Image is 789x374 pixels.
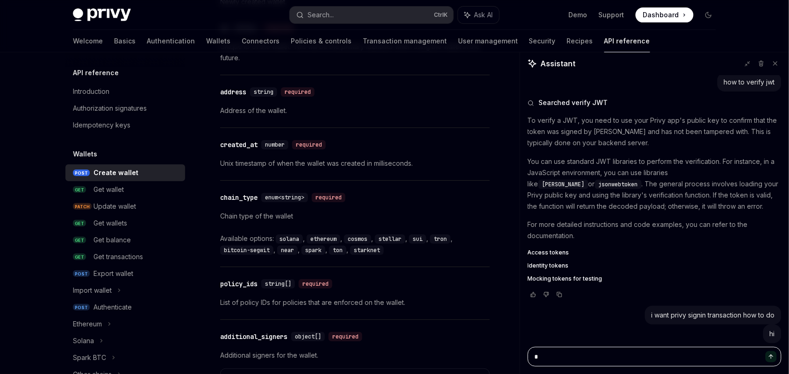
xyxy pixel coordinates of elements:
button: Send message [766,351,777,362]
a: API reference [604,30,650,52]
a: Wallets [206,30,230,52]
span: POST [73,169,90,176]
div: required [281,87,315,97]
div: , [276,233,307,244]
div: , [220,244,277,255]
p: You can use standard JWT libraries to perform the verification. For instance, in a JavaScript env... [528,156,782,212]
span: jsonwebtoken [599,181,638,188]
div: hi [770,329,775,339]
div: chain_type [220,193,258,202]
div: Authenticate [93,302,132,313]
button: Ask AI [458,7,499,23]
p: For more detailed instructions and code examples, you can refer to the documentation. [528,219,782,241]
a: Authorization signatures [65,100,185,117]
p: Unix timestamp of when the wallet was created in milliseconds. [220,158,490,169]
div: required [299,279,332,289]
code: ethereum [307,234,340,244]
a: POSTCreate wallet [65,164,185,181]
p: Chain type of the wallet [220,211,490,222]
div: Search... [308,9,334,21]
button: Searched verify JWT [528,98,782,107]
span: number [265,141,285,148]
p: List of policy IDs for policies that are enforced on the wallet. [220,297,490,308]
span: POST [73,304,90,311]
a: Mocking tokens for testing [528,275,782,282]
div: address [220,87,246,97]
div: Update wallet [93,201,136,212]
span: enum<string> [265,194,304,201]
div: i want privy signin transaction how to do [652,310,775,320]
span: Identity tokens [528,262,569,269]
span: GET [73,220,86,227]
code: ton [329,246,346,255]
div: Import wallet [73,285,112,296]
a: Idempotency keys [65,117,185,134]
a: Transaction management [363,30,447,52]
span: string[] [265,280,291,288]
a: GETGet transactions [65,248,185,265]
div: Available options: [220,233,490,255]
a: GETGet wallets [65,215,185,232]
div: , [307,233,344,244]
a: Dashboard [636,7,694,22]
span: GET [73,186,86,193]
span: Dashboard [643,10,679,20]
div: Idempotency keys [73,120,130,131]
span: Assistant [541,58,576,69]
span: GET [73,254,86,261]
p: To verify a JWT, you need to use your Privy app's public key to confirm that the token was signed... [528,115,782,148]
div: Introduction [73,86,109,97]
p: Additional signers for the wallet. [220,350,490,361]
h5: Wallets [73,148,97,160]
span: PATCH [73,203,92,210]
span: [PERSON_NAME] [542,181,585,188]
button: Toggle dark mode [701,7,716,22]
code: starknet [350,246,384,255]
code: solana [276,234,303,244]
div: how to verify jwt [724,78,775,87]
div: required [292,140,326,149]
a: Security [529,30,556,52]
button: Search...CtrlK [290,7,453,23]
span: Ask AI [474,10,493,20]
div: Authorization signatures [73,103,147,114]
a: POSTExport wallet [65,265,185,282]
div: Export wallet [93,268,133,279]
div: , [277,244,301,255]
a: Connectors [242,30,280,52]
a: Recipes [567,30,593,52]
div: created_at [220,140,258,149]
span: POST [73,270,90,277]
p: Address of the wallet. [220,105,490,116]
div: Spark BTC [73,352,106,363]
div: Get wallet [93,184,124,195]
div: additional_signers [220,332,287,341]
code: bitcoin-segwit [220,246,273,255]
a: Access tokens [528,249,782,256]
p: Unique ID of the wallet. This will be the primary identifier when using the wallet in the future. [220,41,490,64]
a: POSTAuthenticate [65,299,185,316]
code: cosmos [344,234,371,244]
a: GETGet wallet [65,181,185,198]
span: string [254,88,273,96]
div: Ethereum [73,318,102,330]
div: , [409,233,430,244]
div: , [375,233,409,244]
span: Mocking tokens for testing [528,275,603,282]
code: tron [430,234,451,244]
a: GETGet balance [65,232,185,248]
code: sui [409,234,426,244]
code: stellar [375,234,405,244]
div: required [329,332,362,341]
a: Introduction [65,83,185,100]
a: PATCHUpdate wallet [65,198,185,215]
span: GET [73,237,86,244]
a: Welcome [73,30,103,52]
a: Identity tokens [528,262,782,269]
a: Authentication [147,30,195,52]
div: Solana [73,335,94,346]
div: , [344,233,375,244]
a: Demo [569,10,588,20]
h5: API reference [73,67,119,78]
a: Policies & controls [291,30,351,52]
